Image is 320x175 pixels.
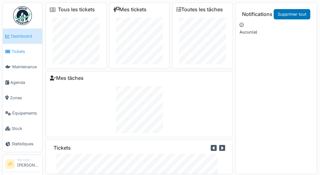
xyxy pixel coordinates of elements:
h6: Tickets [54,145,71,151]
span: Tickets [12,49,40,54]
div: Manager [17,157,40,162]
a: Stock [3,121,42,136]
span: Dashboard [11,33,40,39]
span: Stock [12,126,40,131]
a: Maintenance [3,59,42,75]
a: JC Manager[PERSON_NAME] [5,157,40,172]
span: Équipements [12,110,40,116]
a: Agenda [3,75,42,90]
li: [PERSON_NAME] [17,157,40,171]
li: JC [5,159,15,169]
img: Badge_color-CXgf-gQk.svg [13,6,32,25]
a: Tickets [3,44,42,59]
a: Statistiques [3,136,42,152]
span: Statistiques [12,141,40,147]
a: Dashboard [3,28,42,44]
a: Tous les tickets [58,7,95,13]
span: Maintenance [12,64,40,70]
a: Toutes les tâches [176,7,223,13]
a: Mes tâches [50,75,84,81]
a: Supprimer tout [274,9,310,19]
a: Équipements [3,106,42,121]
h6: Notifications [242,11,272,17]
p: Aucun(e) [240,29,313,35]
span: Zones [10,95,40,101]
a: Zones [3,90,42,106]
a: Mes tickets [113,7,147,13]
span: Agenda [10,80,40,85]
